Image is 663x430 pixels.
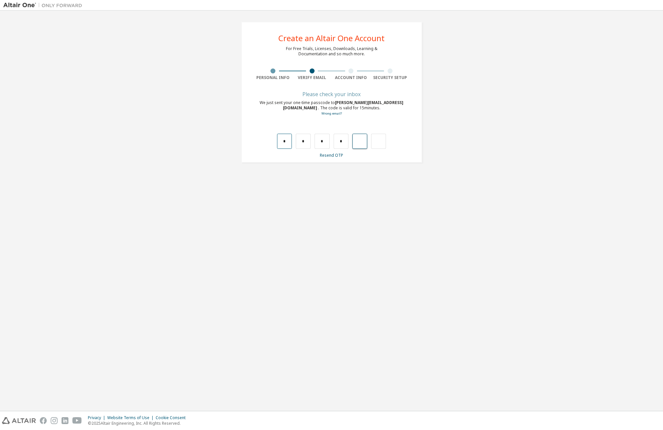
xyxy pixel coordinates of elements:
[286,46,377,57] div: For Free Trials, Licenses, Downloads, Learning & Documentation and so much more.
[3,2,86,9] img: Altair One
[72,417,82,424] img: youtube.svg
[321,111,342,116] a: Go back to the registration form
[254,75,293,80] div: Personal Info
[254,100,410,116] div: We just sent your one-time passcode to . The code is valid for 15 minutes.
[40,417,47,424] img: facebook.svg
[156,415,190,420] div: Cookie Consent
[332,75,371,80] div: Account Info
[283,100,404,111] span: [PERSON_NAME][EMAIL_ADDRESS][DOMAIN_NAME]
[88,415,107,420] div: Privacy
[370,75,410,80] div: Security Setup
[51,417,58,424] img: instagram.svg
[62,417,68,424] img: linkedin.svg
[254,92,410,96] div: Please check your inbox
[320,152,343,158] a: Resend OTP
[293,75,332,80] div: Verify Email
[2,417,36,424] img: altair_logo.svg
[107,415,156,420] div: Website Terms of Use
[88,420,190,426] p: © 2025 Altair Engineering, Inc. All Rights Reserved.
[278,34,385,42] div: Create an Altair One Account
